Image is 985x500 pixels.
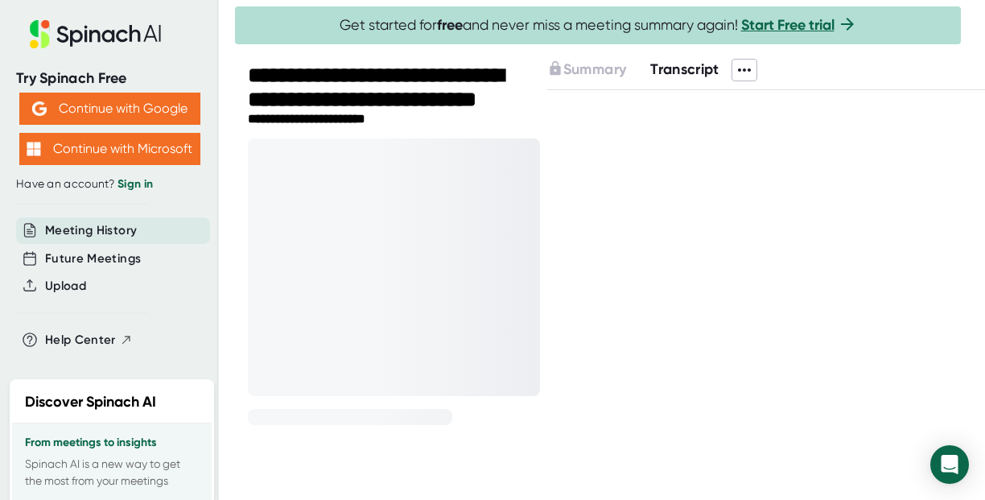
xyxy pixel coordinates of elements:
div: Open Intercom Messenger [930,445,969,484]
div: Upgrade to access [547,59,650,81]
button: Summary [547,59,626,81]
div: Have an account? [16,177,203,192]
button: Continue with Google [19,93,200,125]
h3: From meetings to insights [25,436,199,449]
button: Help Center [45,331,133,349]
p: Spinach AI is a new way to get the most from your meetings [25,456,199,490]
span: Get started for and never miss a meeting summary again! [340,16,857,35]
span: Summary [563,60,626,78]
a: Sign in [117,177,153,191]
a: Start Free trial [741,16,835,34]
div: Try Spinach Free [16,69,203,88]
button: Transcript [650,59,719,81]
button: Upload [45,277,86,295]
button: Future Meetings [45,250,141,268]
span: Help Center [45,331,116,349]
button: Continue with Microsoft [19,133,200,165]
h2: Discover Spinach AI [25,391,156,413]
button: Meeting History [45,221,137,240]
b: free [437,16,463,34]
img: Aehbyd4JwY73AAAAAElFTkSuQmCC [32,101,47,116]
span: Transcript [650,60,719,78]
